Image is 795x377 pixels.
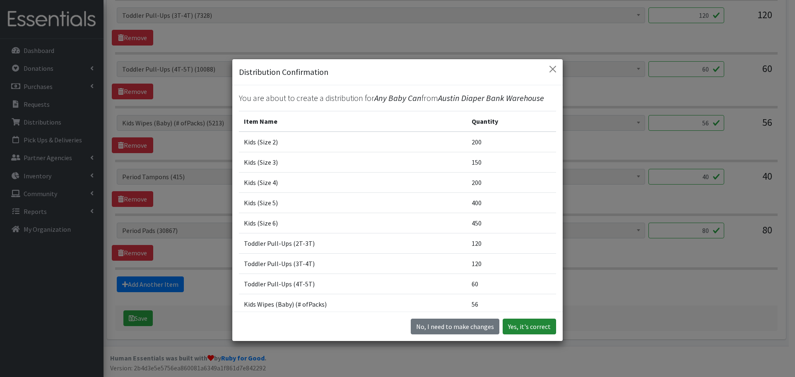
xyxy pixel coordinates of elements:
td: Kids (Size 5) [239,193,467,213]
button: No I need to make changes [411,319,499,334]
td: Toddler Pull-Ups (4T-5T) [239,274,467,294]
p: You are about to create a distribution for from [239,92,556,104]
td: Toddler Pull-Ups (3T-4T) [239,254,467,274]
td: Kids (Size 3) [239,152,467,173]
td: 200 [467,173,556,193]
span: Austin Diaper Bank Warehouse [438,93,544,103]
td: Kids (Size 4) [239,173,467,193]
td: 120 [467,254,556,274]
td: 450 [467,213,556,233]
th: Item Name [239,111,467,132]
td: Kids (Size 2) [239,132,467,152]
td: Kids Wipes (Baby) (# ofPacks) [239,294,467,315]
td: Toddler Pull-Ups (2T-3T) [239,233,467,254]
span: Any Baby Can [374,93,422,103]
td: 150 [467,152,556,173]
button: Close [546,62,559,76]
td: 400 [467,193,556,213]
td: 200 [467,132,556,152]
td: Kids (Size 6) [239,213,467,233]
td: 120 [467,233,556,254]
td: 56 [467,294,556,315]
button: Yes, it's correct [503,319,556,334]
h5: Distribution Confirmation [239,66,328,78]
td: 60 [467,274,556,294]
th: Quantity [467,111,556,132]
